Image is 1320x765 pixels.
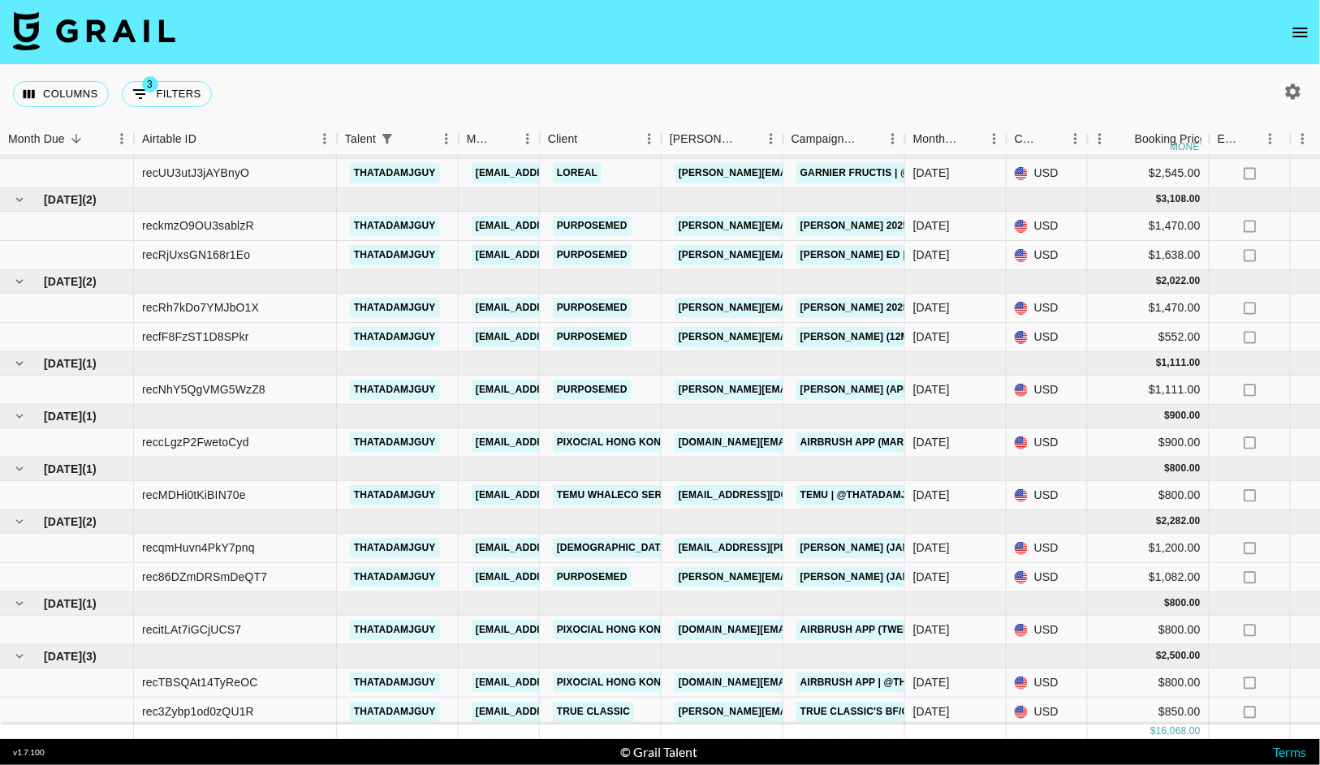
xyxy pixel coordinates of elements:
[142,247,250,263] div: recRjUxsGN168r1Eo
[8,352,31,375] button: hide children
[675,163,1023,183] a: [PERSON_NAME][EMAIL_ADDRESS][PERSON_NAME][DOMAIN_NAME]
[44,273,82,290] span: [DATE]
[913,123,960,155] div: Month Due
[1007,698,1088,727] div: USD
[796,485,933,505] a: Temu | @thatadamjguy
[1156,192,1162,206] div: $
[472,327,654,347] a: [EMAIL_ADDRESS][DOMAIN_NAME]
[82,648,97,664] span: ( 3 )
[472,567,654,587] a: [EMAIL_ADDRESS][DOMAIN_NAME]
[1218,123,1240,155] div: Expenses: Remove Commission?
[1007,668,1088,698] div: USD
[1291,127,1315,151] button: Menu
[1088,428,1210,458] div: $900.00
[142,569,267,585] div: rec86DZmDRSmDeQT7
[1007,212,1088,241] div: USD
[82,191,97,208] span: ( 2 )
[1088,668,1210,698] div: $800.00
[548,123,578,155] div: Client
[467,123,493,155] div: Manager
[553,216,632,236] a: PurposeMed
[337,123,459,155] div: Talent
[675,432,938,453] a: [DOMAIN_NAME][EMAIL_ADDRESS][DOMAIN_NAME]
[472,163,654,183] a: [EMAIL_ADDRESS][DOMAIN_NAME]
[472,216,654,236] a: [EMAIL_ADDRESS][DOMAIN_NAME]
[913,621,950,638] div: Dec '24
[350,245,440,265] a: thatadamjguy
[1165,462,1171,475] div: $
[1162,649,1201,663] div: 2,500.00
[350,298,440,318] a: thatadamjguy
[553,298,632,318] a: PurposeMed
[1088,212,1210,241] div: $1,470.00
[1165,409,1171,423] div: $
[675,702,1023,722] a: [PERSON_NAME][EMAIL_ADDRESS][PERSON_NAME][DOMAIN_NAME]
[82,595,97,612] span: ( 1 )
[913,217,950,234] div: Jul '25
[142,217,254,234] div: reckmzO9OU3sablzR
[662,123,783,155] div: Booker
[434,127,459,151] button: Menu
[913,247,950,263] div: Jul '25
[1162,192,1201,206] div: 3,108.00
[345,123,376,155] div: Talent
[472,245,654,265] a: [EMAIL_ADDRESS][DOMAIN_NAME]
[1165,596,1171,610] div: $
[350,673,440,693] a: thatadamjguy
[553,673,715,693] a: Pixocial Hong Kong Limited
[1156,514,1162,528] div: $
[796,327,1055,347] a: [PERSON_NAME] (12m Usage) | @thatadamjguy
[13,747,45,758] div: v 1.7.100
[13,11,175,50] img: Grail Talent
[578,127,601,150] button: Sort
[1007,123,1088,155] div: Currency
[376,127,399,150] div: 1 active filter
[1170,462,1201,475] div: 800.00
[796,163,996,183] a: Garnier Fructis | @thatadamjguy
[142,381,265,398] div: recNhY5QgVMG5WzZ8
[142,539,255,556] div: recqmHuvn4PkY7pnq
[1007,241,1088,270] div: USD
[44,461,82,477] span: [DATE]
[1015,123,1041,155] div: Currency
[82,461,97,477] span: ( 1 )
[792,123,858,155] div: Campaign (Type)
[1007,563,1088,592] div: USD
[82,514,97,530] span: ( 2 )
[1150,724,1156,738] div: $
[1088,241,1210,270] div: $1,638.00
[142,165,249,181] div: recUU3utJ3jAYBnyO
[1088,159,1210,188] div: $2,545.00
[783,123,905,155] div: Campaign (Type)
[8,592,31,615] button: hide children
[1112,127,1135,150] button: Sort
[459,123,540,155] div: Manager
[796,432,1026,453] a: Airbrush App (March) | @thatadamjguy
[913,569,950,585] div: Jan '25
[472,673,654,693] a: [EMAIL_ADDRESS][DOMAIN_NAME]
[540,123,662,155] div: Client
[905,123,1007,155] div: Month Due
[675,216,939,236] a: [PERSON_NAME][EMAIL_ADDRESS][DOMAIN_NAME]
[44,595,82,612] span: [DATE]
[553,163,602,183] a: Loreal
[960,127,982,150] button: Sort
[675,380,939,400] a: [PERSON_NAME][EMAIL_ADDRESS][DOMAIN_NAME]
[1007,294,1088,323] div: USD
[350,327,440,347] a: thatadamjguy
[913,487,950,503] div: Feb '25
[553,380,632,400] a: PurposeMed
[134,123,337,155] div: Airtable ID
[675,538,939,558] a: [EMAIL_ADDRESS][PERSON_NAME][DOMAIN_NAME]
[1007,428,1088,458] div: USD
[472,298,654,318] a: [EMAIL_ADDRESS][DOMAIN_NAME]
[142,487,246,503] div: recMDHi0tKiBIN70e
[376,127,399,150] button: Show filters
[350,432,440,453] a: thatadamjguy
[913,434,950,450] div: Mar '25
[982,127,1007,151] button: Menu
[913,165,950,181] div: Aug '25
[8,510,31,533] button: hide children
[1156,649,1162,663] div: $
[142,621,241,638] div: recitLAt7iGCjUCS7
